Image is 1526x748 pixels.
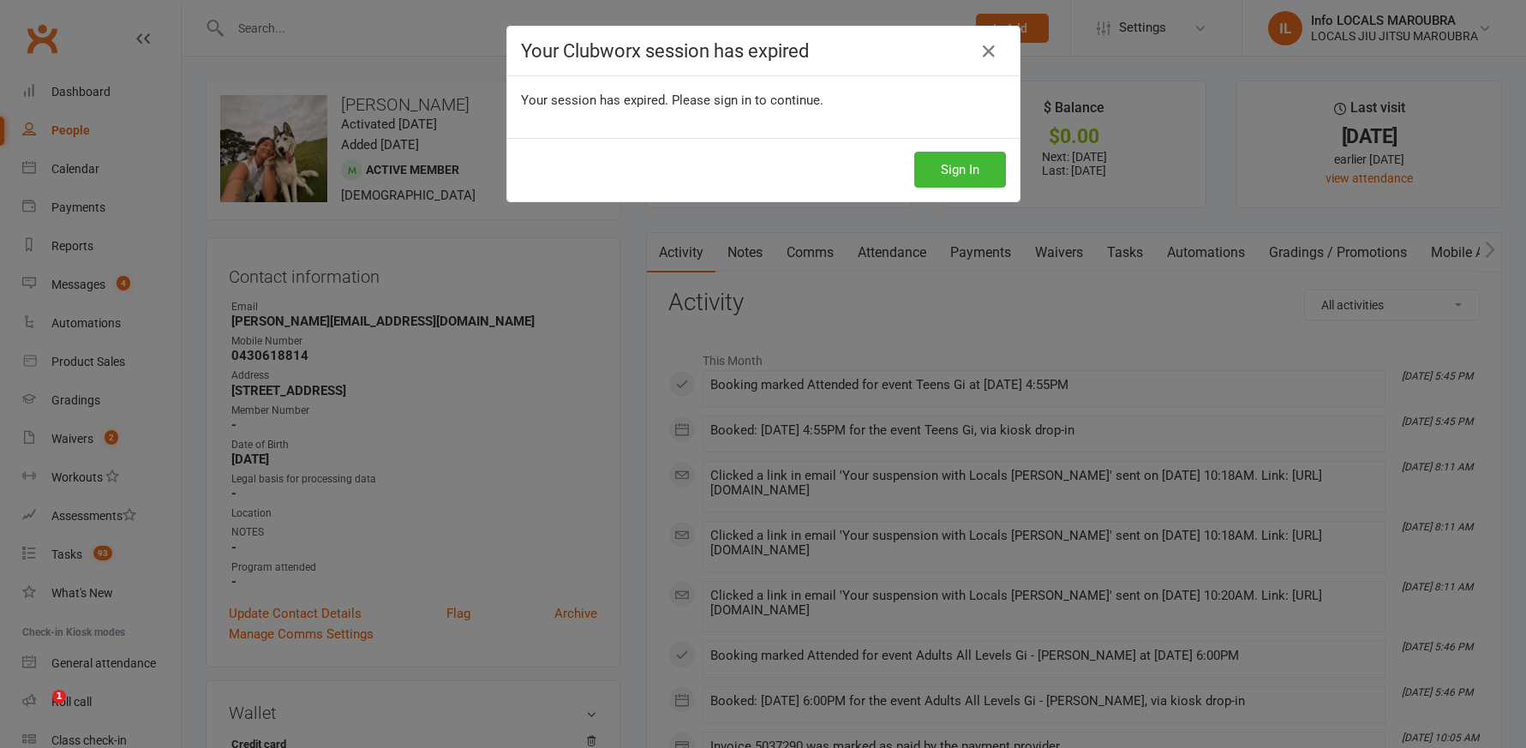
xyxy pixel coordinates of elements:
[17,690,58,731] iframe: Intercom live chat
[52,690,66,703] span: 1
[521,93,823,108] span: Your session has expired. Please sign in to continue.
[975,38,1002,65] a: Close
[521,40,1006,62] h4: Your Clubworx session has expired
[914,152,1006,188] button: Sign In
